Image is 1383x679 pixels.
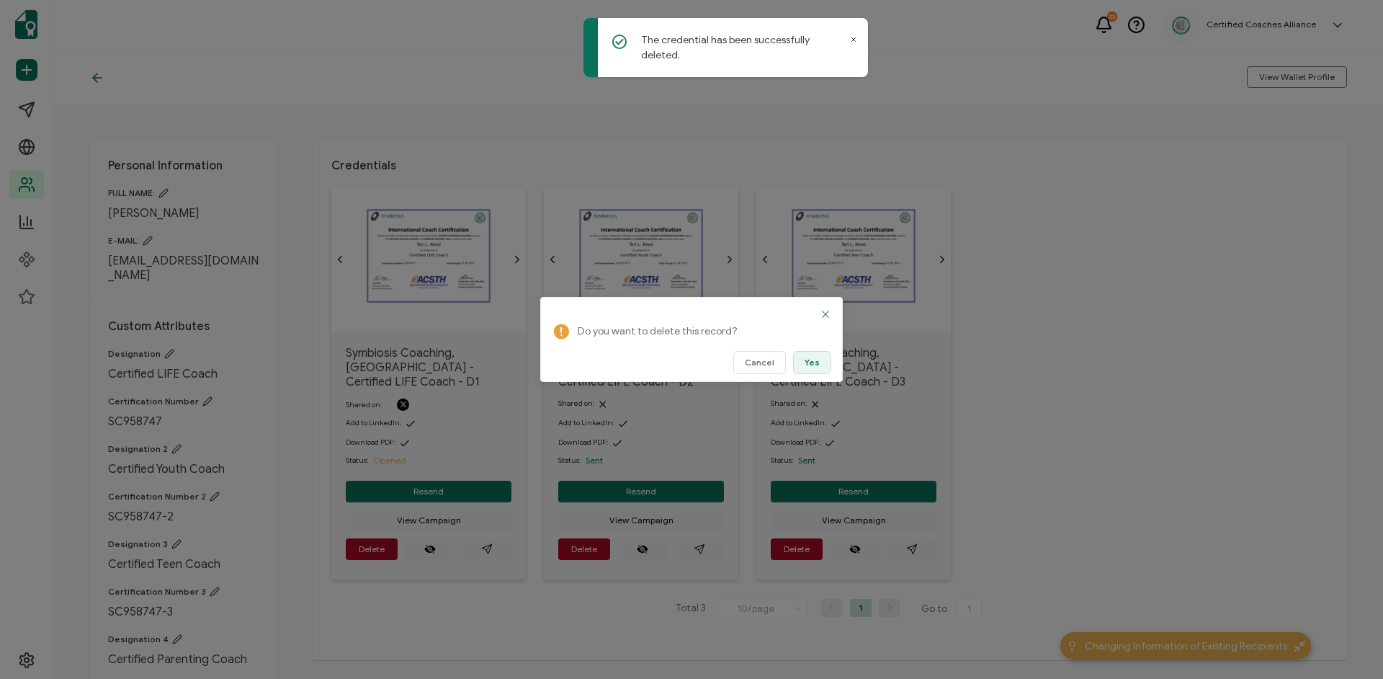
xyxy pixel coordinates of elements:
[793,351,831,374] button: Yes
[641,32,846,63] p: The credential has been successfully deleted.
[745,358,774,367] span: Cancel
[733,351,786,374] button: Cancel
[820,309,831,320] button: Close
[1311,610,1383,679] iframe: Chat Widget
[578,323,823,340] p: Do you want to delete this record?
[805,358,820,367] span: Yes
